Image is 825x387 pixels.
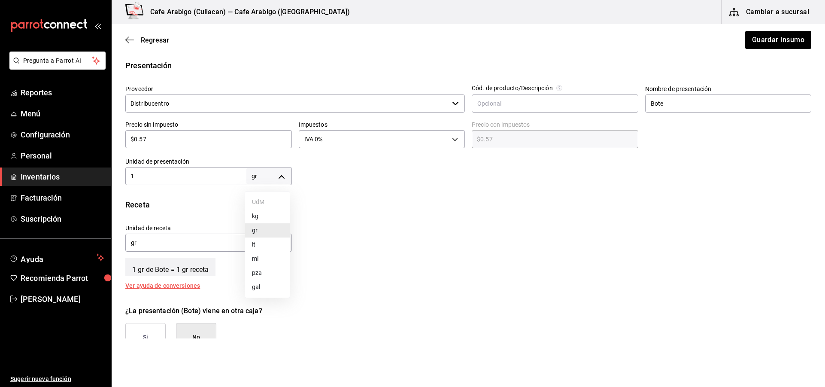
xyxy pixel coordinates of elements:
li: ml [245,252,290,266]
li: gr [245,223,290,238]
li: pza [245,266,290,280]
li: lt [245,238,290,252]
li: kg [245,209,290,223]
li: gal [245,280,290,294]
